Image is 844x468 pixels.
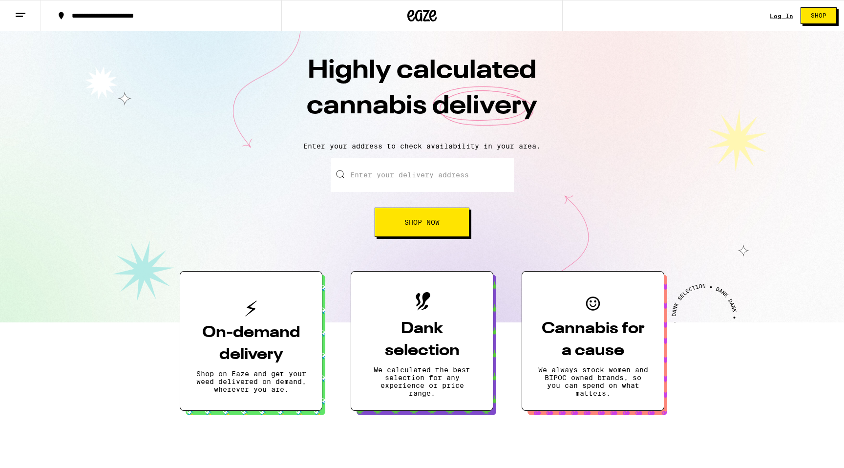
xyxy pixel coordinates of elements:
[180,271,322,411] button: On-demand deliveryShop on Eaze and get your weed delivered on demand, wherever you are.
[538,366,648,397] p: We always stock women and BIPOC owned brands, so you can spend on what matters.
[331,158,514,192] input: Enter your delivery address
[351,271,493,411] button: Dank selectionWe calculated the best selection for any experience or price range.
[404,219,440,226] span: Shop Now
[538,318,648,362] h3: Cannabis for a cause
[196,322,306,366] h3: On-demand delivery
[196,370,306,393] p: Shop on Eaze and get your weed delivered on demand, wherever you are.
[367,366,477,397] p: We calculated the best selection for any experience or price range.
[770,13,793,19] a: Log In
[793,7,844,24] a: Shop
[801,7,837,24] button: Shop
[522,271,664,411] button: Cannabis for a causeWe always stock women and BIPOC owned brands, so you can spend on what matters.
[375,208,469,237] button: Shop Now
[251,53,593,134] h1: Highly calculated cannabis delivery
[811,13,826,19] span: Shop
[10,142,834,150] p: Enter your address to check availability in your area.
[367,318,477,362] h3: Dank selection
